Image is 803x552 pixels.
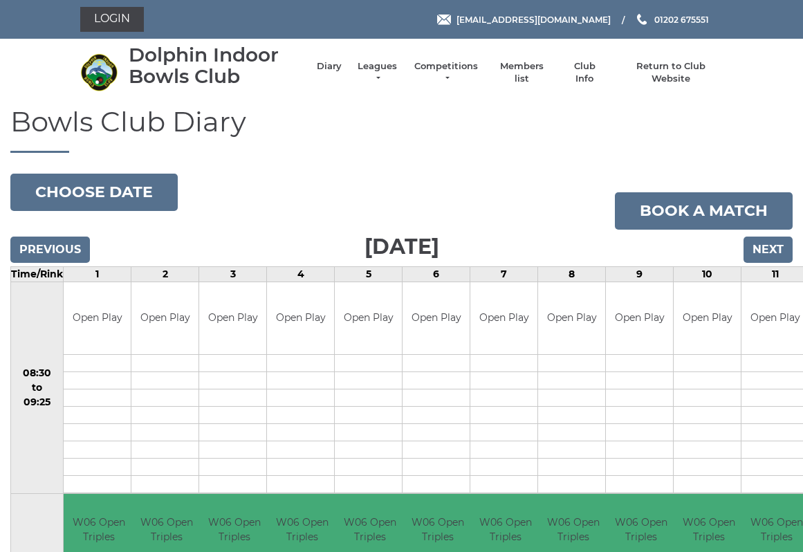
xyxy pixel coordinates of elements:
a: Book a match [615,192,793,230]
td: Open Play [199,282,266,355]
a: Return to Club Website [618,60,723,85]
img: Dolphin Indoor Bowls Club [80,53,118,91]
a: Phone us 01202 675551 [635,13,709,26]
td: Open Play [403,282,470,355]
td: Open Play [64,282,131,355]
img: Email [437,15,451,25]
input: Next [744,237,793,263]
td: Open Play [335,282,402,355]
a: Club Info [564,60,604,85]
td: 8 [538,266,606,282]
a: Diary [317,60,342,73]
a: Email [EMAIL_ADDRESS][DOMAIN_NAME] [437,13,611,26]
td: 4 [267,266,335,282]
td: Open Play [470,282,537,355]
td: Open Play [538,282,605,355]
span: 01202 675551 [654,14,709,24]
td: Open Play [267,282,334,355]
a: Members list [493,60,551,85]
td: 1 [64,266,131,282]
td: 5 [335,266,403,282]
td: 3 [199,266,267,282]
td: Open Play [674,282,741,355]
td: Time/Rink [11,266,64,282]
span: [EMAIL_ADDRESS][DOMAIN_NAME] [456,14,611,24]
td: 2 [131,266,199,282]
a: Competitions [413,60,479,85]
td: Open Play [131,282,199,355]
td: 7 [470,266,538,282]
td: 6 [403,266,470,282]
td: 10 [674,266,741,282]
td: 9 [606,266,674,282]
input: Previous [10,237,90,263]
h1: Bowls Club Diary [10,107,793,153]
td: Open Play [606,282,673,355]
button: Choose date [10,174,178,211]
a: Login [80,7,144,32]
div: Dolphin Indoor Bowls Club [129,44,303,87]
img: Phone us [637,14,647,25]
a: Leagues [356,60,399,85]
td: 08:30 to 09:25 [11,282,64,494]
